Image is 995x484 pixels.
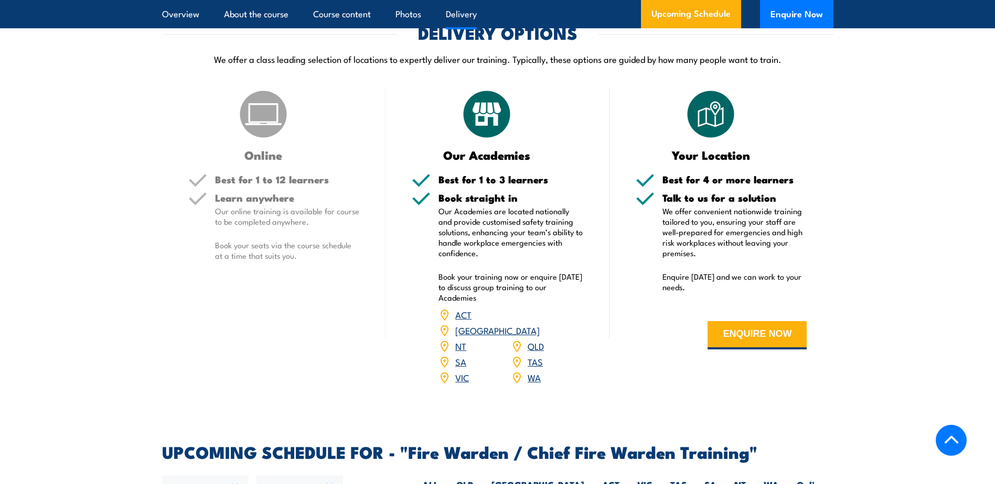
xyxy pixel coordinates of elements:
p: Book your training now or enquire [DATE] to discuss group training to our Academies [438,271,583,303]
a: NT [455,339,466,352]
p: We offer convenient nationwide training tailored to you, ensuring your staff are well-prepared fo... [662,206,807,258]
h5: Learn anywhere [215,193,360,203]
h3: Your Location [636,149,786,161]
p: Book your seats via the course schedule at a time that suits you. [215,240,360,261]
a: QLD [528,339,544,352]
h5: Best for 4 or more learners [662,174,807,184]
h3: Online [188,149,339,161]
a: SA [455,355,466,368]
p: Our online training is available for course to be completed anywhere. [215,206,360,227]
h5: Talk to us for a solution [662,193,807,203]
a: [GEOGRAPHIC_DATA] [455,324,540,336]
a: ACT [455,308,472,321]
h3: Our Academies [412,149,562,161]
h5: Best for 1 to 12 learners [215,174,360,184]
a: WA [528,371,541,383]
a: TAS [528,355,543,368]
p: Our Academies are located nationally and provide customised safety training solutions, enhancing ... [438,206,583,258]
button: ENQUIRE NOW [708,321,807,349]
h5: Best for 1 to 3 learners [438,174,583,184]
p: We offer a class leading selection of locations to expertly deliver our training. Typically, thes... [162,53,833,65]
h2: DELIVERY OPTIONS [418,25,577,40]
p: Enquire [DATE] and we can work to your needs. [662,271,807,292]
h5: Book straight in [438,193,583,203]
h2: UPCOMING SCHEDULE FOR - "Fire Warden / Chief Fire Warden Training" [162,444,833,459]
a: VIC [455,371,469,383]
